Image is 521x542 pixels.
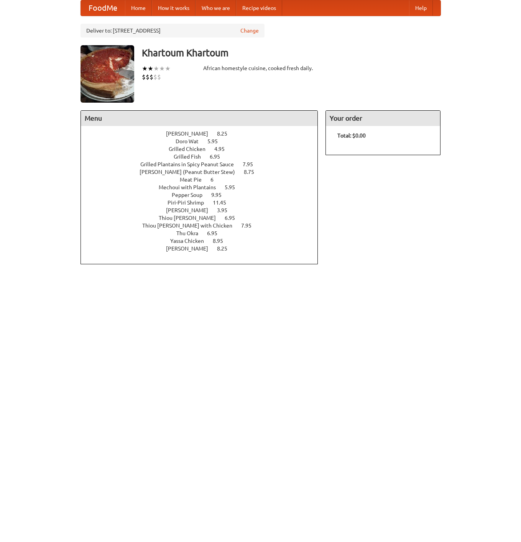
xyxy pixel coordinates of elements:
span: 5.95 [207,138,225,144]
span: Grilled Plantains in Spicy Peanut Sauce [140,161,242,167]
span: 8.75 [244,169,262,175]
li: ★ [153,64,159,73]
a: Piri-Piri Shrimp 11.45 [168,200,240,206]
span: 6 [210,177,221,183]
a: [PERSON_NAME] 8.25 [166,246,242,252]
span: 11.45 [213,200,234,206]
li: $ [150,73,153,81]
span: 6.95 [225,215,243,221]
a: Thu Okra 6.95 [176,230,232,236]
span: [PERSON_NAME] [166,246,216,252]
li: $ [153,73,157,81]
span: 8.95 [213,238,231,244]
span: 5.95 [225,184,243,190]
span: 8.25 [217,246,235,252]
span: Mechoui with Plantains [159,184,224,190]
span: 8.25 [217,131,235,137]
a: Home [125,0,152,16]
span: Doro Wat [176,138,206,144]
div: Deliver to: [STREET_ADDRESS] [81,24,265,38]
a: Recipe videos [236,0,282,16]
span: [PERSON_NAME] (Peanut Butter Stew) [140,169,243,175]
li: ★ [159,64,165,73]
a: Who we are [196,0,236,16]
a: [PERSON_NAME] 8.25 [166,131,242,137]
li: $ [142,73,146,81]
li: ★ [142,64,148,73]
span: 6.95 [210,154,228,160]
span: 9.95 [211,192,229,198]
span: [PERSON_NAME] [166,131,216,137]
span: Thiou [PERSON_NAME] [159,215,224,221]
img: angular.jpg [81,45,134,103]
span: Pepper Soup [172,192,210,198]
a: Help [409,0,433,16]
a: [PERSON_NAME] 3.95 [166,207,242,213]
h4: Your order [326,111,440,126]
a: [PERSON_NAME] (Peanut Butter Stew) 8.75 [140,169,268,175]
span: Piri-Piri Shrimp [168,200,212,206]
li: $ [157,73,161,81]
span: Grilled Fish [174,154,209,160]
a: Change [240,27,259,34]
a: Thiou [PERSON_NAME] with Chicken 7.95 [142,223,266,229]
a: Doro Wat 5.95 [176,138,232,144]
a: Mechoui with Plantains 5.95 [159,184,249,190]
a: Thiou [PERSON_NAME] 6.95 [159,215,249,221]
span: 7.95 [243,161,261,167]
a: Pepper Soup 9.95 [172,192,236,198]
span: 7.95 [241,223,259,229]
a: Grilled Plantains in Spicy Peanut Sauce 7.95 [140,161,267,167]
li: $ [146,73,150,81]
a: Meat Pie 6 [180,177,228,183]
a: How it works [152,0,196,16]
span: Yassa Chicken [170,238,212,244]
h3: Khartoum Khartoum [142,45,441,61]
h4: Menu [81,111,318,126]
a: Grilled Fish 6.95 [174,154,234,160]
span: Thiou [PERSON_NAME] with Chicken [142,223,240,229]
li: ★ [148,64,153,73]
a: FoodMe [81,0,125,16]
span: Thu Okra [176,230,206,236]
div: African homestyle cuisine, cooked fresh daily. [203,64,318,72]
span: [PERSON_NAME] [166,207,216,213]
a: Yassa Chicken 8.95 [170,238,237,244]
span: 6.95 [207,230,225,236]
span: 3.95 [217,207,235,213]
a: Grilled Chicken 4.95 [169,146,239,152]
span: Grilled Chicken [169,146,213,152]
li: ★ [165,64,171,73]
b: Total: $0.00 [337,133,366,139]
span: Meat Pie [180,177,209,183]
span: 4.95 [214,146,232,152]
